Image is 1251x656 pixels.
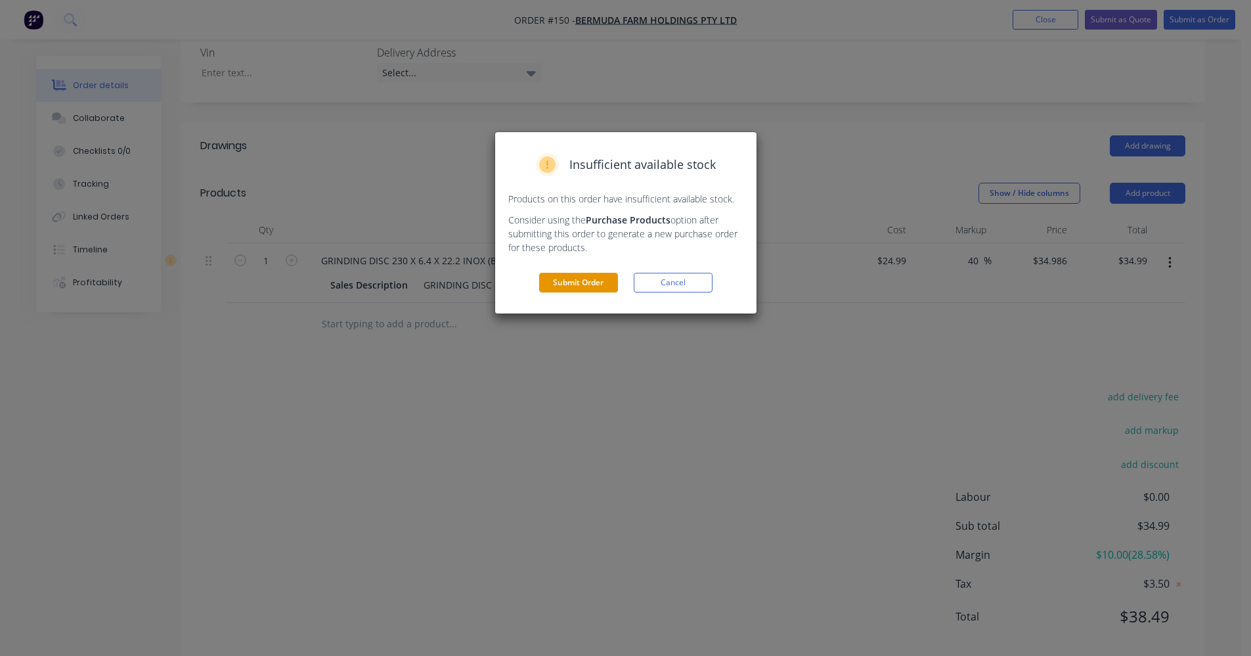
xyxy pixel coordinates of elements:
p: Consider using the option after submitting this order to generate a new purchase order for these ... [508,213,743,254]
strong: Purchase Products [586,214,670,226]
p: Products on this order have insufficient available stock. [508,192,743,206]
button: Submit Order [539,273,618,293]
span: Insufficient available stock [569,156,716,174]
button: Cancel [634,273,713,293]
